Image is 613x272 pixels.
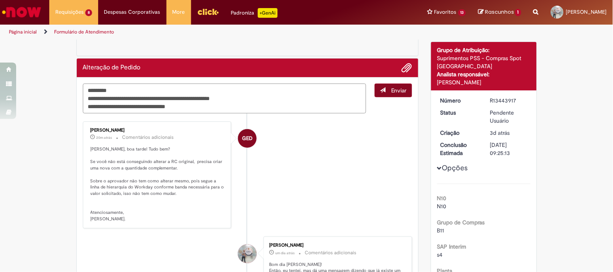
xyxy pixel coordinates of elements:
dt: Número [434,96,484,105]
div: Suprimentos PSS - Compras Spot [GEOGRAPHIC_DATA] [437,54,531,70]
time: 26/08/2025 10:56:00 [275,251,295,255]
dt: Conclusão Estimada [434,141,484,157]
span: [PERSON_NAME] [566,8,607,15]
small: Comentários adicionais [305,249,356,256]
img: ServiceNow [1,4,42,20]
span: B11 [437,227,444,234]
span: More [173,8,185,16]
dt: Status [434,109,484,117]
div: Analista responsável: [437,70,531,78]
span: Requisições [55,8,84,16]
a: Página inicial [9,29,37,35]
img: click_logo_yellow_360x200.png [197,6,219,18]
div: [PERSON_NAME] [437,78,531,86]
button: Enviar [375,84,412,97]
div: R13443917 [490,96,528,105]
small: Comentários adicionais [122,134,174,141]
div: Padroniza [231,8,278,18]
b: Grupo de Compras [437,219,485,226]
dt: Criação [434,129,484,137]
time: 25/08/2025 11:52:21 [490,129,510,136]
div: Pendente Usuário [490,109,528,125]
span: GED [242,129,253,148]
h2: Alteração de Pedido Histórico de tíquete [83,64,141,71]
p: +GenAi [258,8,278,18]
span: Rascunhos [485,8,514,16]
time: 27/08/2025 13:24:31 [97,135,112,140]
span: Favoritos [434,8,457,16]
b: N10 [437,195,447,202]
span: Enviar [391,87,407,94]
span: N10 [437,203,447,210]
div: [DATE] 09:25:13 [490,141,528,157]
p: [PERSON_NAME], boa tarde! Tudo bem? Se você não está conseguindo alterar a RC original, precisa c... [91,146,225,222]
a: Formulário de Atendimento [54,29,114,35]
a: Rascunhos [478,8,521,16]
span: 13 [458,9,466,16]
span: 8 [85,9,92,16]
div: 25/08/2025 11:52:21 [490,129,528,137]
span: um dia atrás [275,251,295,255]
b: SAP Interim [437,243,467,250]
div: Grupo de Atribuição: [437,46,531,54]
button: Adicionar anexos [402,63,412,73]
span: s4 [437,251,443,258]
textarea: Digite sua mensagem aqui... [83,84,367,113]
span: Despesas Corporativas [104,8,160,16]
ul: Trilhas de página [6,25,402,40]
div: [PERSON_NAME] [91,128,225,133]
span: 1 [515,9,521,16]
span: 20m atrás [97,135,112,140]
div: [PERSON_NAME] [269,243,404,248]
span: 3d atrás [490,129,510,136]
div: Gabriele Estefane Da Silva [238,129,257,148]
div: Rafael Fernandes [238,245,257,263]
